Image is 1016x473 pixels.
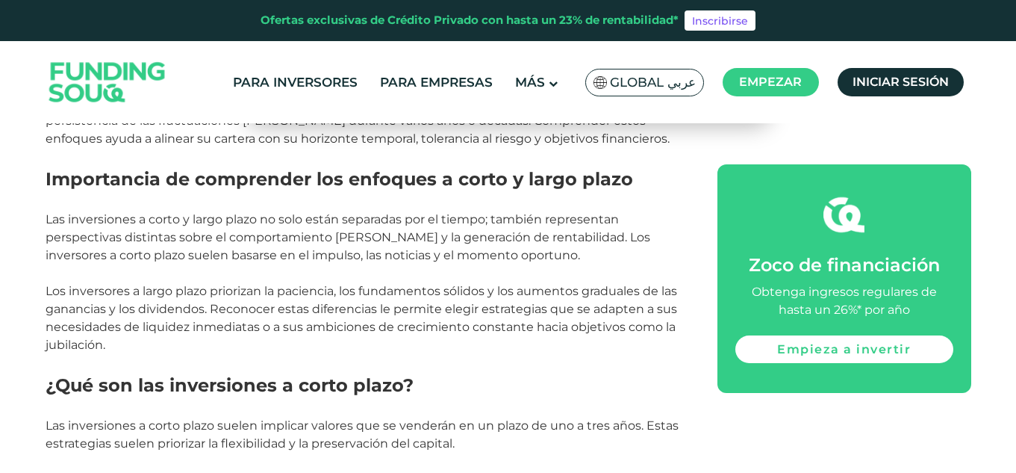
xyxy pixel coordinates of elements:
[229,70,361,95] a: Para inversores
[610,75,696,90] font: Global عربي
[515,75,545,90] font: Más
[593,76,607,89] img: Bandera de Sudáfrica
[46,168,633,190] font: Importancia de comprender los enfoques a corto y largo plazo
[46,418,679,451] font: Las inversiones a corto plazo suelen implicar valores que se venderán en un plazo de uno a tres a...
[739,75,802,89] font: Empezar
[261,13,679,27] font: Ofertas exclusivas de Crédito Privado con hasta un 23% de rentabilidad*
[685,10,755,31] a: Inscribirse
[233,75,358,90] font: Para inversores
[34,45,181,120] img: Logo
[46,96,670,146] font: Por el contrario, las estrategias a largo plazo se centran en la capitalización, la apreciación d...
[735,336,953,363] a: Empieza a invertir
[749,254,940,276] font: Zoco de financiación
[692,14,748,28] font: Inscribirse
[380,75,493,90] font: Para empresas
[838,68,964,96] a: Iniciar sesión
[853,75,949,89] font: Iniciar sesión
[376,70,496,95] a: Para empresas
[46,212,650,262] font: Las inversiones a corto y largo plazo no solo están separadas por el tiempo; también representan ...
[752,285,937,317] font: Obtenga ingresos regulares de hasta un 26%* por año
[823,194,864,235] img: fsicon
[46,374,414,396] font: ¿Qué son las inversiones a corto plazo?
[46,284,677,352] font: Los inversores a largo plazo priorizan la paciencia, los fundamentos sólidos y los aumentos gradu...
[777,342,911,356] font: Empieza a invertir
